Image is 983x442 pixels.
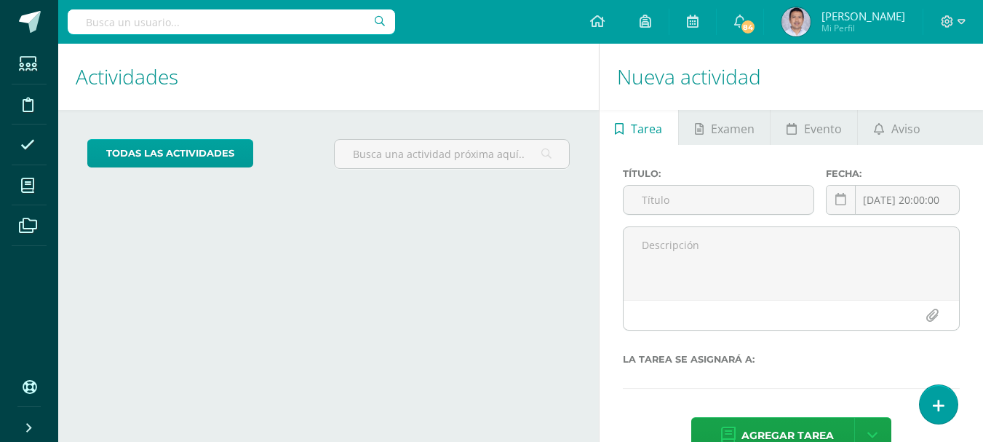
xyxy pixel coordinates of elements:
[631,111,662,146] span: Tarea
[771,110,857,145] a: Evento
[827,186,959,214] input: Fecha de entrega
[821,9,905,23] span: [PERSON_NAME]
[821,22,905,34] span: Mi Perfil
[826,168,960,179] label: Fecha:
[68,9,395,34] input: Busca un usuario...
[740,19,756,35] span: 84
[781,7,811,36] img: 501017279b62b079b80d8b66b9c9a6c8.png
[335,140,568,168] input: Busca una actividad próxima aquí...
[804,111,842,146] span: Evento
[623,168,815,179] label: Título:
[76,44,581,110] h1: Actividades
[711,111,755,146] span: Examen
[600,110,678,145] a: Tarea
[623,354,960,365] label: La tarea se asignará a:
[617,44,966,110] h1: Nueva actividad
[624,186,814,214] input: Título
[679,110,770,145] a: Examen
[891,111,920,146] span: Aviso
[87,139,253,167] a: todas las Actividades
[858,110,936,145] a: Aviso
